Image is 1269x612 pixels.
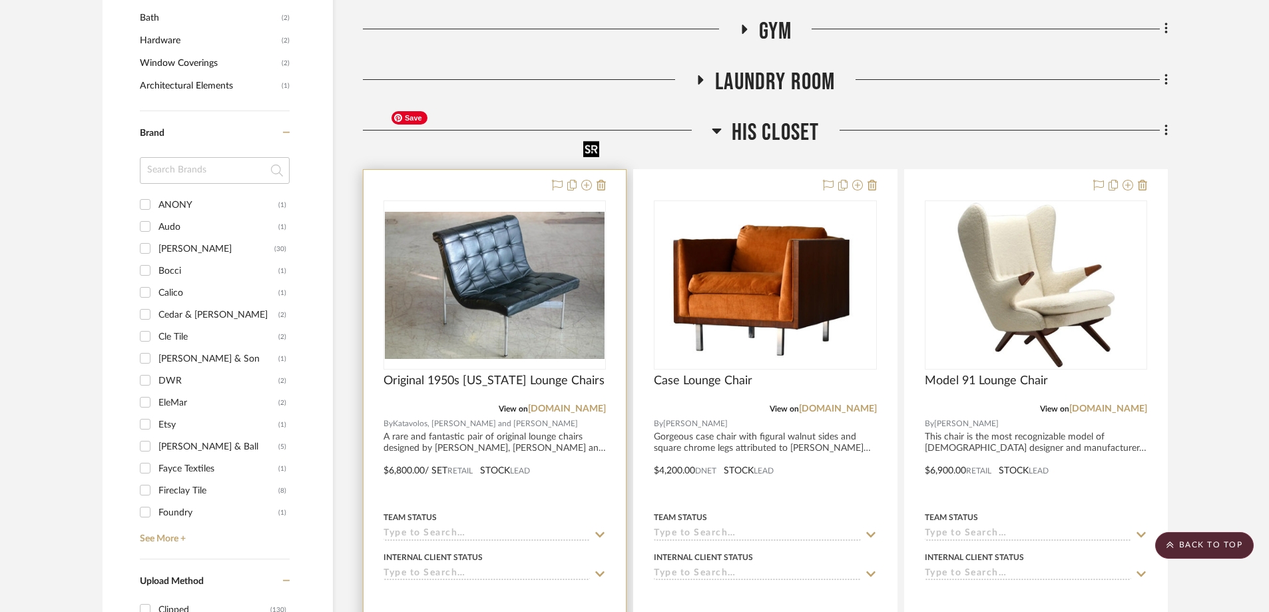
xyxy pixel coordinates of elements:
div: 0 [384,201,605,369]
span: Model 91 Lounge Chair [925,374,1048,388]
div: (5) [278,436,286,458]
span: Upload Method [140,577,204,586]
div: (1) [278,458,286,479]
span: Window Coverings [140,52,278,75]
span: Architectural Elements [140,75,278,97]
span: His Closet [732,119,820,147]
div: Cedar & [PERSON_NAME] [158,304,278,326]
div: (2) [278,370,286,392]
div: Internal Client Status [383,551,483,563]
div: (1) [278,216,286,238]
div: (1) [278,348,286,370]
span: View on [770,405,799,413]
span: Save [391,111,427,125]
img: Original 1950s New York Lounge Chairs [385,212,605,359]
span: View on [1040,405,1069,413]
span: [PERSON_NAME] [663,418,728,430]
a: [DOMAIN_NAME] [799,404,877,414]
div: DWR [158,370,278,392]
div: [PERSON_NAME] [158,238,274,260]
a: [DOMAIN_NAME] [528,404,606,414]
span: Hardware [140,29,278,52]
span: By [654,418,663,430]
input: Type to Search… [383,568,590,581]
div: (2) [278,392,286,414]
img: Case Lounge Chair [665,202,866,368]
a: [DOMAIN_NAME] [1069,404,1147,414]
scroll-to-top-button: BACK TO TOP [1155,532,1254,559]
span: (1) [282,75,290,97]
div: (1) [278,502,286,523]
span: Gym [759,17,792,46]
a: See More + [136,523,290,545]
div: (2) [278,326,286,348]
span: By [383,418,393,430]
div: (1) [278,282,286,304]
div: Team Status [654,511,707,523]
div: (1) [278,260,286,282]
div: Audo [158,216,278,238]
input: Type to Search… [383,528,590,541]
div: Fayce Textiles [158,458,278,479]
div: ANONY [158,194,278,216]
img: Model 91 Lounge Chair [955,202,1117,368]
input: Type to Search… [654,568,860,581]
div: (8) [278,480,286,501]
div: [PERSON_NAME] & Ball [158,436,278,458]
div: Foundry [158,502,278,523]
span: By [925,418,934,430]
span: Original 1950s [US_STATE] Lounge Chairs [383,374,605,388]
div: Calico [158,282,278,304]
div: Cle Tile [158,326,278,348]
div: Team Status [925,511,978,523]
div: EleMar [158,392,278,414]
div: Internal Client Status [925,551,1024,563]
div: Bocci [158,260,278,282]
div: Internal Client Status [654,551,753,563]
span: View on [499,405,528,413]
div: [PERSON_NAME] & Son [158,348,278,370]
input: Type to Search… [925,528,1131,541]
span: Bath [140,7,278,29]
div: (1) [278,194,286,216]
div: (2) [278,304,286,326]
span: (2) [282,30,290,51]
span: Brand [140,129,164,138]
span: (2) [282,7,290,29]
div: Etsy [158,414,278,436]
span: [PERSON_NAME] [934,418,999,430]
div: (1) [278,414,286,436]
div: Fireclay Tile [158,480,278,501]
div: (30) [274,238,286,260]
div: Team Status [383,511,437,523]
span: Katavolos, [PERSON_NAME] and [PERSON_NAME] [393,418,578,430]
input: Type to Search… [925,568,1131,581]
span: Case Lounge Chair [654,374,752,388]
input: Search Brands [140,157,290,184]
span: Laundry Room [715,68,835,97]
input: Type to Search… [654,528,860,541]
span: (2) [282,53,290,74]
